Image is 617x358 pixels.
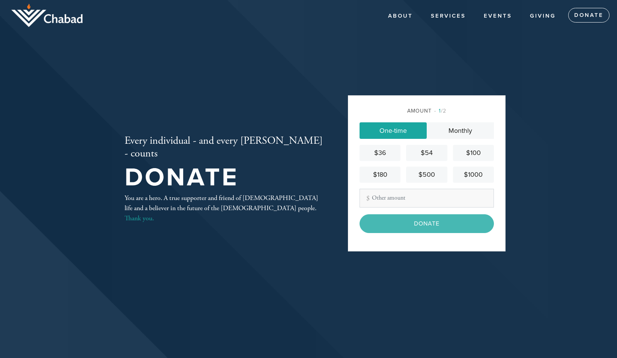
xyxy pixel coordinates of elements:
[360,189,494,208] input: Other amount
[427,122,494,139] a: Monthly
[363,170,397,180] div: $180
[125,135,324,160] h2: Every individual - and every [PERSON_NAME] - counts
[453,167,494,183] a: $1000
[363,148,397,158] div: $36
[568,8,609,23] a: Donate
[360,107,494,115] div: Amount
[524,9,561,23] a: Giving
[382,9,418,23] a: About
[409,170,444,180] div: $500
[125,193,324,223] div: You are a hero. A true supporter and friend of [DEMOGRAPHIC_DATA] life and a believer in the futu...
[434,108,446,114] span: /2
[360,167,400,183] a: $180
[453,145,494,161] a: $100
[360,122,427,139] a: One-time
[406,145,447,161] a: $54
[456,148,491,158] div: $100
[11,4,83,27] img: logo_half.png
[360,145,400,161] a: $36
[478,9,518,23] a: Events
[439,108,441,114] span: 1
[125,165,324,190] h1: Donate
[425,9,471,23] a: Services
[125,214,154,223] a: Thank you.
[406,167,447,183] a: $500
[456,170,491,180] div: $1000
[409,148,444,158] div: $54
